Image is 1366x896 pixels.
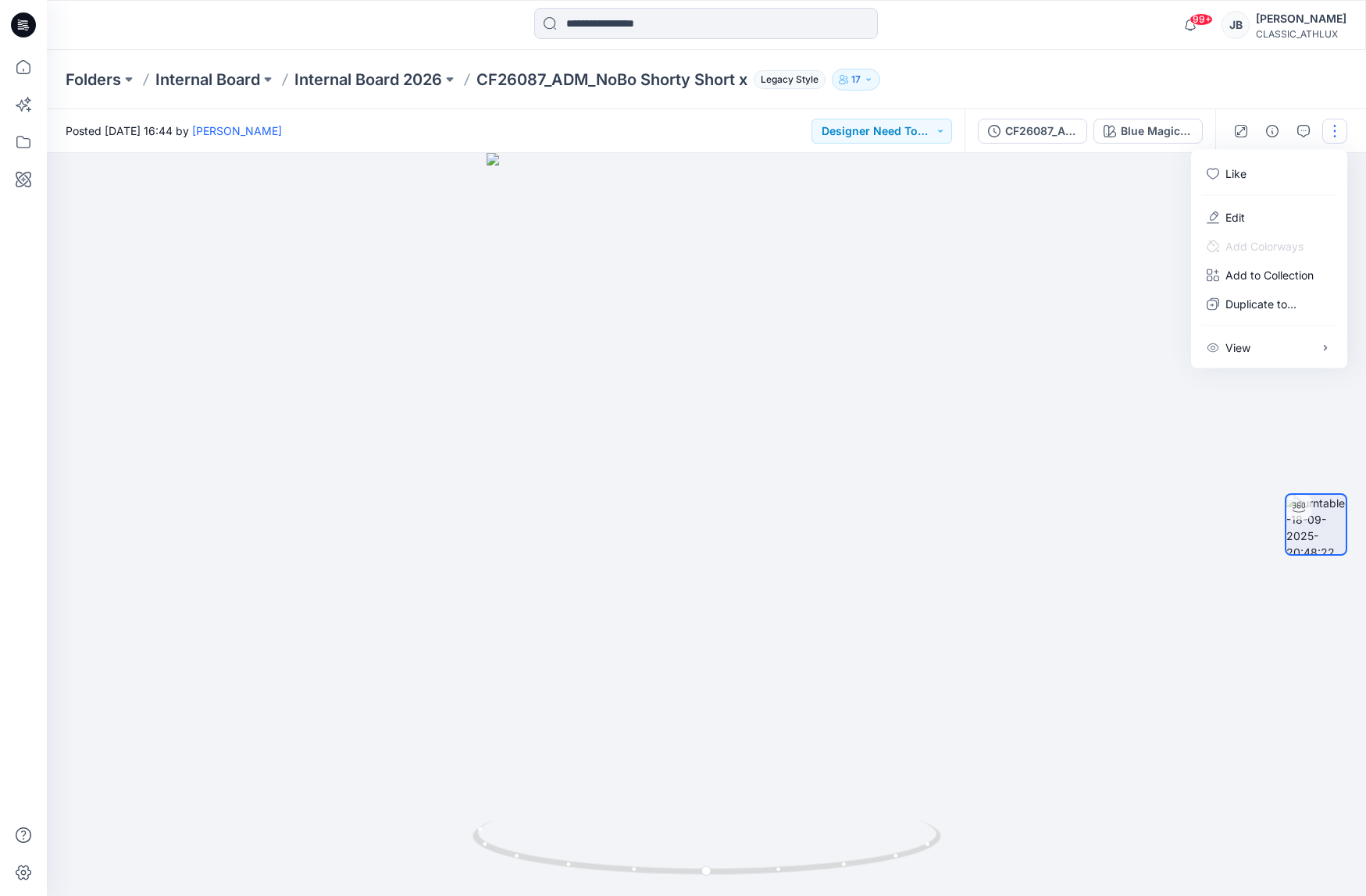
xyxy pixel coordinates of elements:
button: Legacy Style [747,69,826,91]
p: Duplicate to... [1225,296,1296,312]
button: Details [1260,119,1285,144]
button: 17 [832,69,880,91]
p: View [1225,340,1250,356]
div: [PERSON_NAME] [1256,9,1346,28]
p: CF26087_ADM_NoBo Shorty Short x [476,69,747,91]
div: Blue Magic / Vivid White Polka Dot [1121,123,1193,140]
span: 99+ [1189,13,1213,26]
button: CF26087_ADM_NoBo Shorty Short x [978,119,1087,144]
p: 17 [851,71,861,88]
div: CF26087_ADM_NoBo Shorty Short x [1005,123,1077,140]
div: CLASSIC_ATHLUX [1256,28,1346,40]
p: Add to Collection [1225,267,1314,283]
button: Blue Magic / Vivid White Polka Dot [1093,119,1203,144]
a: Folders [66,69,121,91]
p: Like [1225,165,1247,182]
a: Edit [1225,209,1245,226]
span: Legacy Style [754,70,826,89]
a: Internal Board 2026 [294,69,442,91]
a: [PERSON_NAME] [192,124,282,137]
img: turntable-18-09-2025-20:48:22 [1286,495,1346,554]
div: JB [1222,11,1250,39]
span: Posted [DATE] 16:44 by [66,123,282,139]
a: Internal Board [155,69,260,91]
